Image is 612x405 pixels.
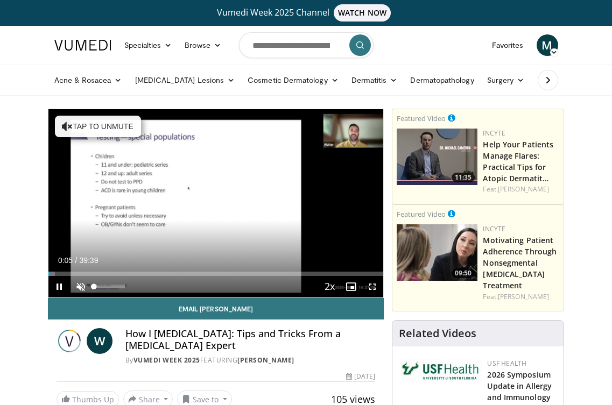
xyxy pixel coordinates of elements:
video-js: Video Player [48,109,384,297]
a: Incyte [483,224,505,233]
div: Feat. [483,292,559,302]
a: [PERSON_NAME] [237,356,294,365]
img: 6ba8804a-8538-4002-95e7-a8f8012d4a11.png.150x105_q85_autocrop_double_scale_upscale_version-0.2.jpg [401,359,482,382]
div: Progress Bar [48,272,384,276]
span: 09:50 [452,268,475,278]
a: 11:35 [397,129,477,185]
span: 39:39 [79,256,98,265]
a: [MEDICAL_DATA] Lesions [129,69,242,91]
h4: How I [MEDICAL_DATA]: Tips and Tricks From a [MEDICAL_DATA] Expert [125,328,376,351]
a: W [87,328,112,354]
a: Surgery [481,69,531,91]
a: M [537,34,558,56]
div: [DATE] [346,372,375,381]
div: By FEATURING [125,356,376,365]
small: Featured Video [397,113,446,123]
h4: Related Videos [399,327,476,340]
a: Dermatitis [345,69,404,91]
a: Browse [178,34,228,56]
img: Vumedi Week 2025 [57,328,82,354]
img: VuMedi Logo [54,40,111,51]
a: Vumedi Week 2025 ChannelWATCH NOW [48,4,565,22]
a: Acne & Rosacea [48,69,129,91]
a: Vumedi Week 2025 [133,356,200,365]
img: 601112bd-de26-4187-b266-f7c9c3587f14.png.150x105_q85_crop-smart_upscale.jpg [397,129,477,185]
a: Help Your Patients Manage Flares: Practical Tips for Atopic Dermatit… [483,139,553,183]
a: Specialties [118,34,179,56]
button: Fullscreen [362,276,383,297]
button: Playback Rate [319,276,340,297]
span: 11:35 [452,173,475,182]
a: USF Health [487,359,526,368]
button: Tap to unmute [55,116,141,137]
span: / [75,256,78,265]
div: Volume Level [94,285,125,288]
a: 09:50 [397,224,477,281]
a: [PERSON_NAME] [498,184,549,194]
img: 39505ded-af48-40a4-bb84-dee7792dcfd5.png.150x105_q85_crop-smart_upscale.jpg [397,224,477,281]
a: Incyte [483,129,505,138]
button: Pause [48,276,70,297]
a: Cosmetic Dermatology [241,69,344,91]
a: Email [PERSON_NAME] [48,298,384,319]
div: Feat. [483,184,559,194]
span: WATCH NOW [334,4,391,22]
a: Motivating Patient Adherence Through Nonsegmental [MEDICAL_DATA] Treatment [483,235,557,290]
button: Unmute [70,276,92,297]
a: Favorites [486,34,530,56]
span: 0:05 [58,256,73,265]
a: 2026 Symposium Update in Allergy and Immunology [487,370,552,402]
small: Featured Video [397,209,446,219]
a: Dermatopathology [404,69,480,91]
button: Enable picture-in-picture mode [340,276,362,297]
input: Search topics, interventions [239,32,374,58]
a: [PERSON_NAME] [498,292,549,301]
